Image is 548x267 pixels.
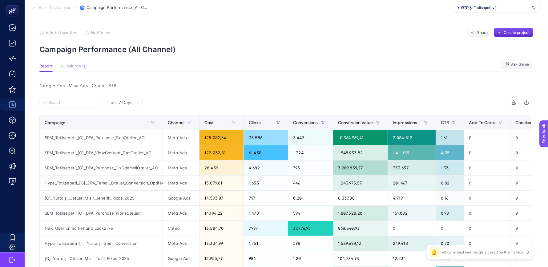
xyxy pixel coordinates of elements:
div: 747 [244,191,288,205]
span: Add To Carts [469,120,495,125]
span: CTR [441,120,449,125]
div: New User_Inmarket and Lookalike [40,221,163,236]
div: 1.324 [288,145,333,160]
p: We generated new insights based on the metrics [441,250,523,255]
span: Last 7 Days [108,99,132,106]
div: 15.879,81 [199,176,244,190]
div: 33.586 [244,130,288,145]
div: 12.955,79 [199,251,244,266]
div: 594 [288,206,333,220]
div: 4,35 [436,145,464,160]
span: Report [39,64,53,69]
img: svg%3e [532,5,535,11]
div: 4.719 [388,191,436,205]
span: Conversion Value [338,120,373,125]
span: Share [477,30,488,35]
div: 1,20 [288,251,333,266]
div: 3.443 [288,130,333,145]
div: 1.478 [244,206,288,220]
div: 14.194,22 [199,206,244,220]
div: 12.234 [388,251,436,266]
div: 10.364.969,41 [333,130,388,145]
div: 793 [288,160,333,175]
span: Campaign Performance (All Channel) [87,5,148,10]
div: SEM_Tatilsepeti_[O]_DPA_Purchase_OnOdemeliOteller_AO [40,160,163,175]
span: Feedback [4,2,23,7]
div: 1.751 [244,236,288,251]
div: 0 [436,221,464,236]
div: 0,70 [436,236,464,251]
div: 868.340,93 [333,221,388,236]
input: Search [49,100,97,105]
span: Create project [504,30,530,35]
span: Back To Analysis [39,5,71,10]
div: 14.593,07 [199,191,244,205]
button: Notify me [85,30,110,35]
div: 151.082 [388,206,436,220]
div: 0,16 [436,191,464,205]
div: 0 [464,160,510,175]
div: 353.657 [388,160,436,175]
div: 1,33 [436,160,464,175]
div: Meta Ads [163,160,199,175]
div: 125.082,64 [199,130,244,145]
div: [O]_Yurtdışı_Oteller_Mısır_Tesis Rixos_2025 [40,251,163,266]
div: Google Ads [163,191,199,205]
div: SEM_Tatilsepeti_[O]_DPA_Purchase_TumOteller_AO [40,130,163,145]
div: 0,98 [436,206,464,220]
button: Create project [494,28,533,38]
div: Criteo [163,221,199,236]
span: Add to favorites [46,30,77,35]
div: 0 [464,191,510,205]
div: 446 [288,176,333,190]
div: 986 [244,251,288,266]
span: Notify me [91,30,110,35]
div: 4.689 [244,160,288,175]
div: 13.584,70 [199,221,244,236]
div: 1,61 [436,130,464,145]
div: 🔔 [429,247,439,257]
div: 7.997 [244,221,288,236]
div: 1.653 [244,176,288,190]
div: Hype_Tatilsepeti_[T]_Yurtdışı_Gemi_Conversion [40,236,163,251]
div: 0 [388,221,436,236]
div: Google Ads [163,251,199,266]
div: 0 [464,236,510,251]
div: Meta Ads [163,236,199,251]
div: Meta Ads [163,206,199,220]
div: 0,82 [436,176,464,190]
div: 0 [464,130,510,145]
div: SEM_Tatilsepeti_[O]_DPA_ViewContent_TumOteller_AO [40,145,163,160]
div: Meta Ads [163,130,199,145]
div: 2.084.512 [388,130,436,145]
button: Add to favorites [39,30,77,35]
span: / [75,5,76,10]
span: Clicks [249,120,261,125]
div: Google Ads - Meta Ads - Criteo - RTB [34,82,536,90]
span: Cost [204,120,214,125]
div: 37.776,95 [288,221,333,236]
div: 598 [288,236,333,251]
div: 1.243.975,57 [333,176,388,190]
span: Channel [168,120,184,125]
div: [O]_Yurtdışı_Oteller_Mısır_Jenerik_Rixos_2025 [40,191,163,205]
div: SEM_Tatilsepeti_[O]_DPA_Purchase_KibrisOtelleri [40,206,163,220]
div: 104.734,93 [333,251,388,266]
div: Hype_Tatilsepeti_[O]_DPA_Temalı_Oteller_Conversion_Optifeed [40,176,163,190]
span: Ask Genie [511,62,529,67]
span: Checkouts [515,120,537,125]
div: 3.209.839,27 [333,160,388,175]
span: Campaign [45,120,65,125]
div: 0,20 [288,191,333,205]
button: Share [467,28,491,38]
span: Conversions [293,120,318,125]
div: 0 [464,206,510,220]
div: 0 [464,221,510,236]
div: 0 [464,145,510,160]
div: Meta Ads [163,145,199,160]
div: Meta Ads [163,176,199,190]
p: Campaign Performance (All Channel) [39,45,533,54]
div: 1.548.933,82 [333,145,388,160]
span: YURTDIŞI_Tatilsepeti_v2 [457,5,529,10]
div: 1.539.690,12 [333,236,388,251]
